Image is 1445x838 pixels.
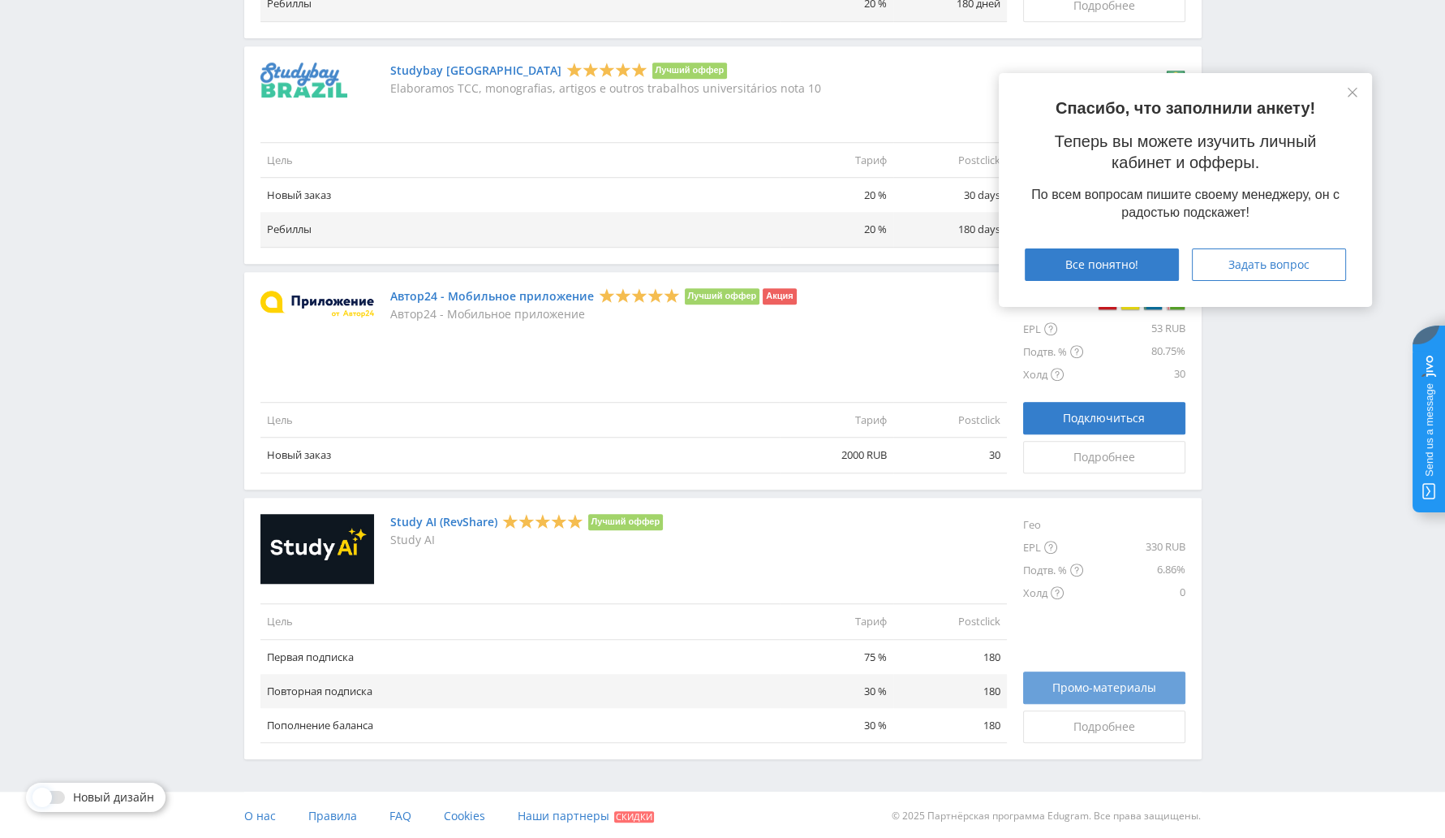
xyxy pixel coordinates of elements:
[260,212,780,247] td: Ребиллы
[1023,63,1083,92] div: Гео
[780,143,893,178] td: Тариф
[566,61,647,78] div: 5 Stars
[260,403,780,438] td: Цель
[518,808,609,823] span: Наши партнеры
[652,63,728,79] li: Лучший оффер
[1065,258,1138,271] span: Все понятно!
[260,63,347,97] img: Studybay Brazil
[1083,340,1185,363] div: 80.75%
[390,64,561,77] a: Studybay [GEOGRAPHIC_DATA]
[893,438,1007,473] td: 30
[1025,186,1346,222] div: По всем вопросам пишите своему менеджеру, он с радостью подскажет!
[685,288,760,305] li: Лучший оффер
[1023,672,1185,704] a: Промо-материалы
[893,178,1007,213] td: 30 days
[893,403,1007,438] td: Postclick
[780,403,893,438] td: Тариф
[1023,402,1185,434] button: Подключиться
[1025,99,1346,118] p: Спасибо, что заполнили анкету!
[780,674,893,708] td: 30 %
[1083,363,1185,386] div: 30
[1023,363,1083,386] div: Холд
[893,639,1007,674] td: 180
[260,291,374,317] img: Автор24 - Мобильное приложение
[893,674,1007,708] td: 180
[1023,559,1083,581] div: Подтв. %
[1083,317,1185,340] div: 53 RUB
[780,212,893,247] td: 20 %
[893,708,1007,743] td: 180
[780,639,893,674] td: 75 %
[1023,581,1083,604] div: Холд
[1228,258,1310,271] span: Задать вопрос
[260,178,780,213] td: Новый заказ
[780,178,893,213] td: 20 %
[444,808,485,823] span: Cookies
[1023,536,1083,559] div: EPL
[390,533,664,546] p: Study AI
[893,212,1007,247] td: 180 days
[780,708,893,743] td: 30 %
[244,808,276,823] span: О нас
[1023,441,1185,473] a: Подробнее
[1073,451,1135,464] span: Подробнее
[260,708,780,743] td: Пополнение баланса
[1083,536,1185,559] div: 330 RUB
[599,287,680,304] div: 5 Stars
[390,516,497,529] a: Study AI (RevShare)
[390,290,594,303] a: Автор24 - Мобильное приложение
[502,512,583,529] div: 5 Stars
[614,811,654,823] span: Скидки
[73,791,154,804] span: Новый дизайн
[260,514,374,585] img: Study AI (RevShare)
[763,288,796,305] li: Акция
[260,674,780,708] td: Повторная подписка
[1192,248,1346,281] button: Задать вопрос
[1083,559,1185,581] div: 6.86%
[389,808,411,823] span: FAQ
[1025,131,1346,173] p: Теперь вы можете изучить личный кабинет и офферы.
[1073,720,1135,733] span: Подробнее
[1023,514,1083,536] div: Гео
[1023,317,1083,340] div: EPL
[893,604,1007,639] td: Postclick
[1083,581,1185,604] div: 0
[588,514,664,530] li: Лучший оффер
[893,143,1007,178] td: Postclick
[1023,340,1083,363] div: Подтв. %
[308,808,357,823] span: Правила
[390,82,821,95] p: Elaboramos TCC, monografias, artigos e outros trabalhos universitários nota 10
[260,639,780,674] td: Первая подписка
[390,308,797,321] p: Автор24 - Мобильное приложение
[780,604,893,639] td: Тариф
[260,143,780,178] td: Цель
[1023,711,1185,743] a: Подробнее
[1063,412,1145,425] span: Подключиться
[780,438,893,473] td: 2000 RUB
[260,438,780,473] td: Новый заказ
[1052,681,1156,694] span: Промо-материалы
[260,604,780,639] td: Цель
[1025,248,1179,281] button: Все понятно!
